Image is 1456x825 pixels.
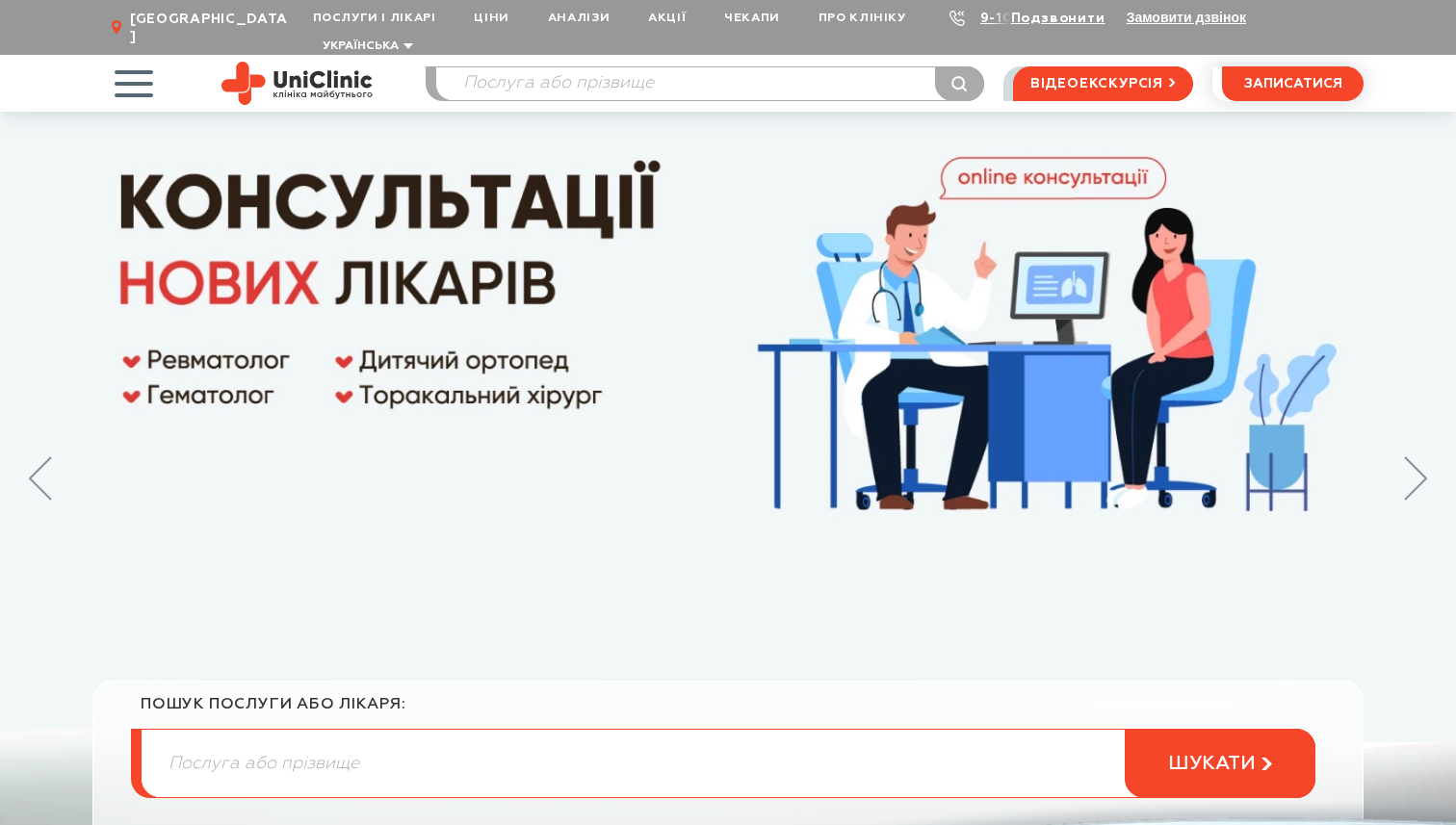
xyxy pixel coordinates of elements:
button: Замовити дзвінок [1127,10,1246,25]
div: пошук послуги або лікаря: [141,695,1315,729]
span: шукати [1168,752,1256,776]
span: [GEOGRAPHIC_DATA] [130,11,294,45]
input: Послуга або прізвище [436,67,983,100]
a: Подзвонити [1011,12,1105,25]
button: записатися [1222,66,1364,101]
span: Українська [323,40,399,52]
input: Послуга або прізвище [142,730,1314,797]
button: Українська [318,39,413,54]
a: 9-103 [980,12,1023,25]
a: відеоекскурсія [1013,66,1193,101]
span: записатися [1244,77,1342,90]
button: шукати [1125,729,1315,798]
span: відеоекскурсія [1030,67,1163,100]
img: Uniclinic [221,62,373,105]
